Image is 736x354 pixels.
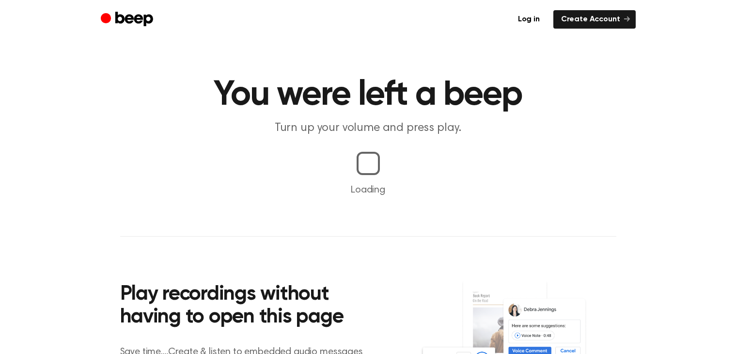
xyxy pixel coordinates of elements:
[553,10,636,29] a: Create Account
[120,78,616,113] h1: You were left a beep
[120,283,381,329] h2: Play recordings without having to open this page
[101,10,156,29] a: Beep
[182,120,554,136] p: Turn up your volume and press play.
[12,183,724,197] p: Loading
[510,10,548,29] a: Log in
